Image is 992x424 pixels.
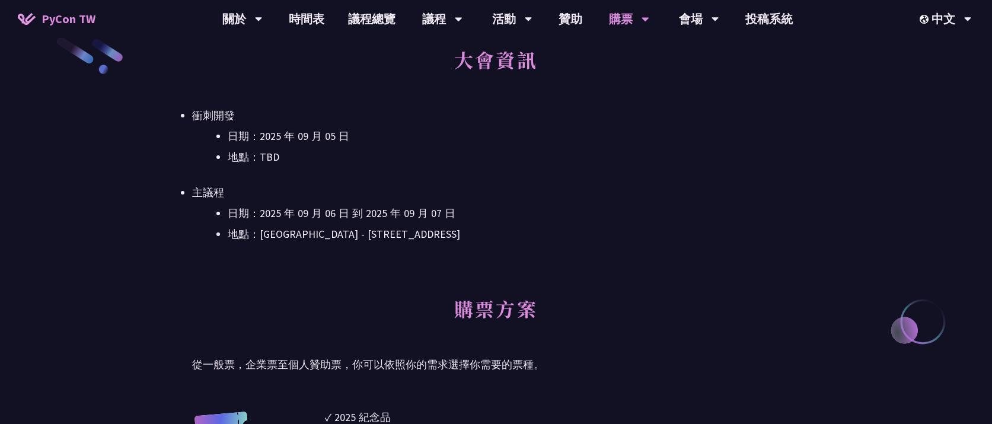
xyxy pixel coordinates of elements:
[192,36,800,101] h2: 大會資訊
[18,13,36,25] img: Home icon of PyCon TW 2025
[192,356,800,374] p: 從一般票，企業票至個人贊助票，你可以依照你的需求選擇你需要的票種。
[228,225,800,243] li: 地點：[GEOGRAPHIC_DATA] - ​[STREET_ADDRESS]
[6,4,107,34] a: PyCon TW
[192,107,800,166] li: 衝刺開發
[192,184,800,243] li: 主議程
[192,285,800,350] h2: 購票方案
[920,15,932,24] img: Locale Icon
[228,205,800,222] li: 日期：2025 年 09 月 06 日 到 2025 年 09 月 07 日
[228,127,800,145] li: 日期：2025 年 09 月 05 日
[42,10,95,28] span: PyCon TW
[228,148,800,166] li: 地點：TBD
